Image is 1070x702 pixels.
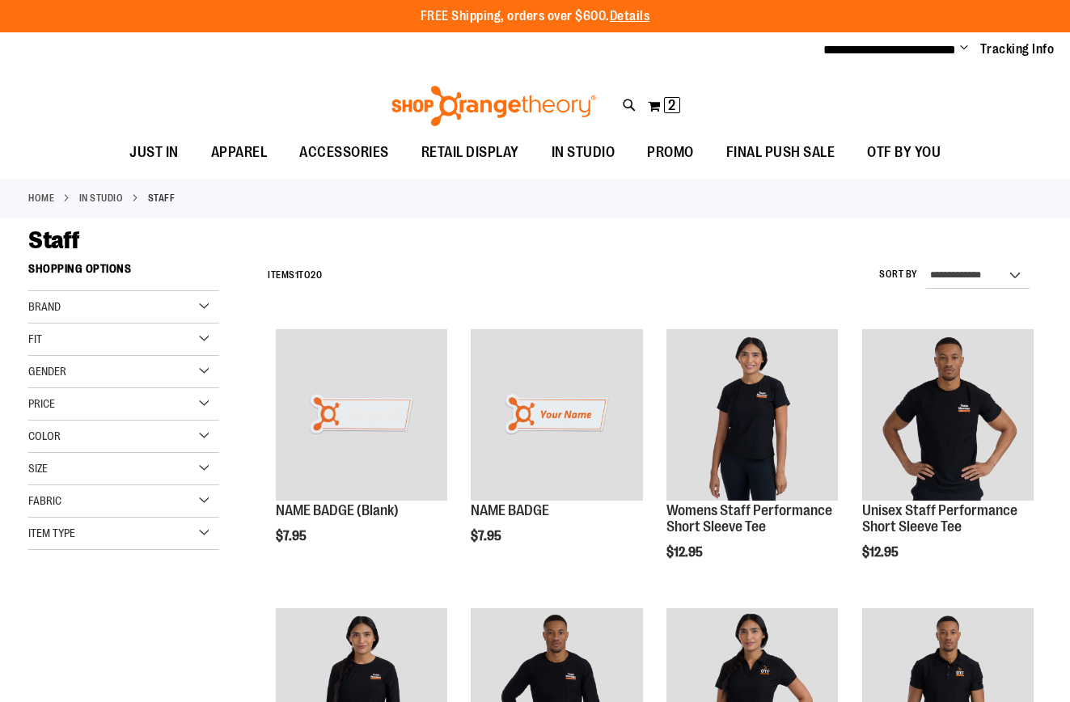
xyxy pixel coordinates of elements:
[668,97,675,113] span: 2
[268,321,455,585] div: product
[211,134,268,171] span: APPAREL
[28,429,61,442] span: Color
[389,86,598,126] img: Shop Orangetheory
[268,263,322,288] h2: Items to
[28,397,55,410] span: Price
[405,134,535,171] a: RETAIL DISPLAY
[129,134,179,171] span: JUST IN
[276,329,447,501] img: NAME BADGE (Blank)
[113,134,195,171] a: JUST IN
[854,321,1042,601] div: product
[295,269,299,281] span: 1
[28,300,61,313] span: Brand
[28,462,48,475] span: Size
[195,134,284,171] a: APPAREL
[862,329,1034,501] img: Unisex Staff Performance Short Sleeve Tee
[28,494,61,507] span: Fabric
[710,134,852,171] a: FINAL PUSH SALE
[463,321,650,585] div: product
[862,329,1034,503] a: Unisex Staff Performance Short Sleeve Tee
[471,329,642,501] img: Product image for NAME BADGE
[471,329,642,503] a: Product image for NAME BADGE
[666,545,705,560] span: $12.95
[862,502,1017,535] a: Unisex Staff Performance Short Sleeve Tee
[28,255,219,291] strong: Shopping Options
[471,529,504,543] span: $7.95
[552,134,615,171] span: IN STUDIO
[867,134,941,171] span: OTF BY YOU
[276,502,399,518] a: NAME BADGE (Blank)
[79,191,124,205] a: IN STUDIO
[610,9,650,23] a: Details
[666,329,838,503] a: Womens Staff Performance Short Sleeve Tee
[421,134,519,171] span: RETAIL DISPLAY
[666,502,832,535] a: Womens Staff Performance Short Sleeve Tee
[471,502,549,518] a: NAME BADGE
[851,134,957,171] a: OTF BY YOU
[980,40,1055,58] a: Tracking Info
[960,41,968,57] button: Account menu
[28,526,75,539] span: Item Type
[276,329,447,503] a: NAME BADGE (Blank)
[535,134,632,171] a: IN STUDIO
[299,134,389,171] span: ACCESSORIES
[421,7,650,26] p: FREE Shipping, orders over $600.
[658,321,846,601] div: product
[666,329,838,501] img: Womens Staff Performance Short Sleeve Tee
[28,332,42,345] span: Fit
[28,226,80,254] span: Staff
[28,365,66,378] span: Gender
[726,134,835,171] span: FINAL PUSH SALE
[276,529,309,543] span: $7.95
[283,134,405,171] a: ACCESSORIES
[148,191,176,205] strong: Staff
[862,545,901,560] span: $12.95
[311,269,322,281] span: 20
[647,134,694,171] span: PROMO
[28,191,54,205] a: Home
[631,134,710,171] a: PROMO
[879,268,918,281] label: Sort By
